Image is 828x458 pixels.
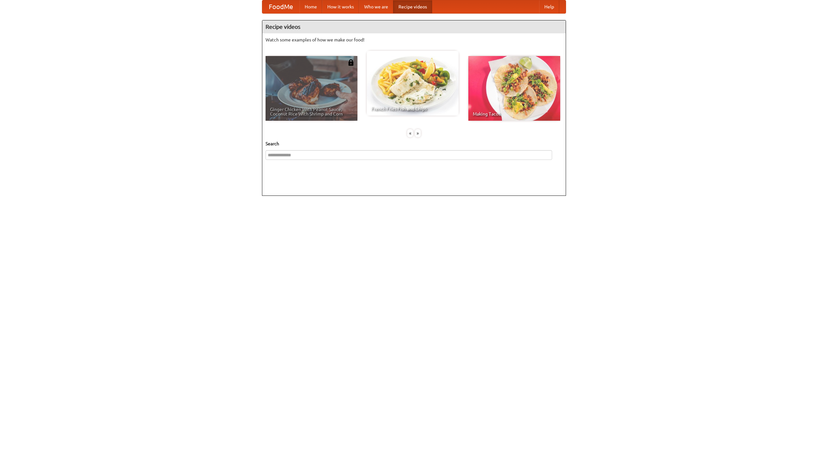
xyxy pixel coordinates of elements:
a: French Fries Fish and Chips [367,51,459,116]
div: « [407,129,413,137]
img: 483408.png [348,59,354,66]
a: Who we are [359,0,393,13]
div: » [415,129,421,137]
h5: Search [266,140,562,147]
a: How it works [322,0,359,13]
h4: Recipe videos [262,20,566,33]
a: Making Tacos [468,56,560,121]
span: French Fries Fish and Chips [371,106,454,111]
a: Home [300,0,322,13]
a: Help [539,0,559,13]
p: Watch some examples of how we make our food! [266,37,562,43]
a: Recipe videos [393,0,432,13]
a: FoodMe [262,0,300,13]
span: Making Tacos [473,112,556,116]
